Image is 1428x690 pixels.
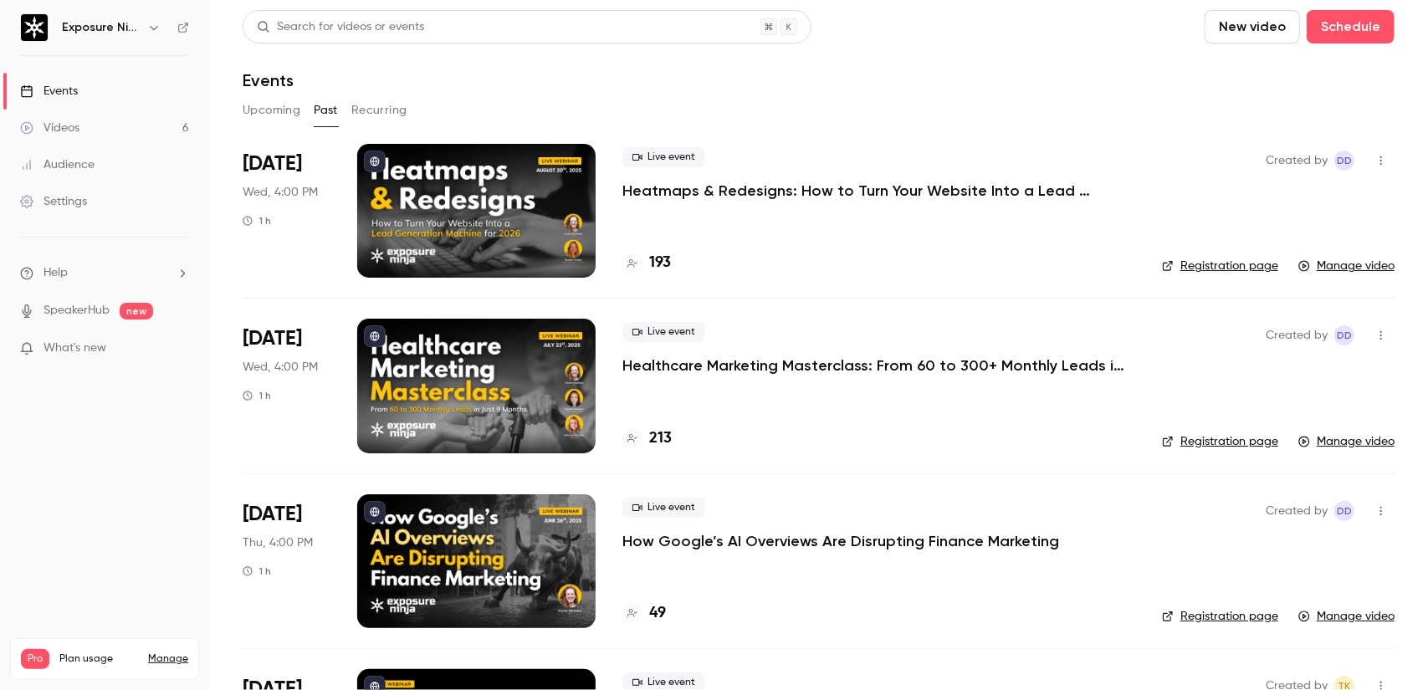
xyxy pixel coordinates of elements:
[1266,501,1328,521] span: Created by
[243,501,302,528] span: [DATE]
[20,120,79,136] div: Videos
[21,649,49,669] span: Pro
[649,252,671,274] h4: 193
[243,534,313,551] span: Thu, 4:00 PM
[1298,433,1395,450] a: Manage video
[1337,325,1352,345] span: DD
[257,18,424,36] div: Search for videos or events
[1266,151,1328,171] span: Created by
[649,602,666,625] h4: 49
[622,427,672,450] a: 213
[120,303,153,319] span: new
[243,97,300,124] button: Upcoming
[243,70,294,90] h1: Events
[622,252,671,274] a: 193
[148,652,188,666] a: Manage
[1162,258,1278,274] a: Registration page
[622,322,705,342] span: Live event
[1298,258,1395,274] a: Manage video
[243,319,330,452] div: Jul 23 Wed, 4:00 PM (Europe/London)
[243,214,271,227] div: 1 h
[44,302,110,319] a: SpeakerHub
[622,355,1124,376] a: Healthcare Marketing Masterclass: From 60 to 300+ Monthly Leads in Only 9 Months
[59,652,138,666] span: Plan usage
[1205,10,1300,43] button: New video
[622,531,1059,551] a: How Google’s AI Overviews Are Disrupting Finance Marketing
[62,19,141,36] h6: Exposure Ninja
[1334,501,1354,521] span: Dale Davies
[1162,608,1278,625] a: Registration page
[1337,501,1352,521] span: DD
[20,156,95,173] div: Audience
[1334,325,1354,345] span: Dale Davies
[1337,151,1352,171] span: DD
[243,389,271,402] div: 1 h
[1298,608,1395,625] a: Manage video
[351,97,407,124] button: Recurring
[243,144,330,278] div: Aug 20 Wed, 4:00 PM (Europe/London)
[243,565,271,578] div: 1 h
[243,325,302,352] span: [DATE]
[20,264,189,282] li: help-dropdown-opener
[622,602,666,625] a: 49
[243,151,302,177] span: [DATE]
[1266,325,1328,345] span: Created by
[44,264,68,282] span: Help
[622,147,705,167] span: Live event
[649,427,672,450] h4: 213
[622,498,705,518] span: Live event
[21,14,48,41] img: Exposure Ninja
[1307,10,1395,43] button: Schedule
[622,181,1124,201] a: Heatmaps & Redesigns: How to Turn Your Website Into a Lead Generation Machine for 2026
[243,359,318,376] span: Wed, 4:00 PM
[44,340,106,357] span: What's new
[314,97,338,124] button: Past
[20,193,87,210] div: Settings
[1334,151,1354,171] span: Dale Davies
[20,83,78,100] div: Events
[243,494,330,628] div: Jun 26 Thu, 4:00 PM (Europe/London)
[243,184,318,201] span: Wed, 4:00 PM
[1162,433,1278,450] a: Registration page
